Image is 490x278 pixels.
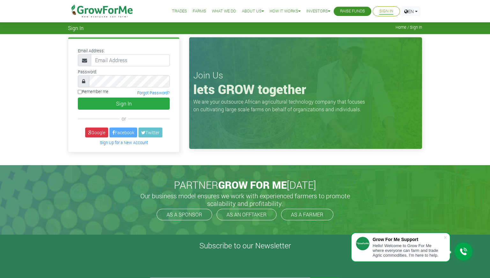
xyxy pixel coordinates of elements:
[78,98,170,110] button: Sign In
[78,90,82,94] input: Remember me
[172,8,187,15] a: Trades
[157,209,212,220] a: AS A SPONSOR
[71,179,419,191] h2: PARTNER [DATE]
[100,140,148,145] a: Sign Up for a New Account
[149,253,246,278] iframe: reCAPTCHA
[193,70,418,81] h3: Join Us
[340,8,365,15] a: Raise Funds
[78,89,108,95] label: Remember me
[68,25,84,31] span: Sign In
[193,82,418,97] h1: lets GROW together
[270,8,301,15] a: How it Works
[281,209,333,220] a: AS A FARMER
[218,178,287,192] span: GROW FOR ME
[379,8,393,15] a: Sign In
[212,8,236,15] a: What We Do
[133,192,357,207] h5: Our business model ensures we work with experienced farmers to promote scalability and profitabil...
[85,128,108,137] a: Google
[217,209,277,220] a: AS AN OFFTAKER
[8,241,482,250] h4: Subscribe to our Newsletter
[193,98,369,113] p: We are your outsource African agricultural technology company that focuses on cultivating large s...
[396,25,422,30] span: Home / Sign In
[137,90,170,95] a: Forgot Password?
[242,8,264,15] a: About Us
[373,243,443,258] div: Hello! Welcome to Grow For Me where everyone can farm and trade Agric commodities. I'm here to help.
[193,8,206,15] a: Farms
[78,115,170,122] div: or
[78,69,97,75] label: Password:
[373,237,443,242] div: Grow For Me Support
[78,48,105,54] label: Email Address:
[401,6,420,16] a: EN
[91,54,170,66] input: Email Address
[306,8,330,15] a: Investors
